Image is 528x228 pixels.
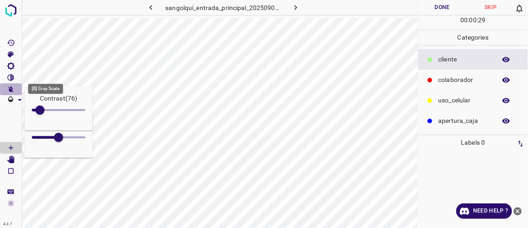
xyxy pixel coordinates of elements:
p: cliente [439,55,492,64]
div: 4.3.7 [1,221,15,228]
div: [B] Gray Scale [28,84,63,94]
div: uso_celular [418,90,528,111]
p: colaborador [439,75,492,85]
p: uso_celular [439,96,492,105]
p: 00 [469,15,477,25]
p: Categories [418,30,528,45]
div: cliente [418,49,528,70]
p: apertura_caja [439,116,492,126]
div: : : [461,15,486,30]
p: 00 [461,15,468,25]
p: Contrast ( 76 ) [32,94,85,103]
div: apertura_caja [418,111,528,131]
div: colaborador [418,70,528,90]
img: logo [3,2,19,19]
p: Labels 0 [421,135,525,150]
a: Need Help ? [456,203,512,219]
h6: sangolqui_entrada_principal_20250904_123056_638346.jpg [165,2,281,15]
button: close-help [512,203,523,219]
p: 29 [478,15,485,25]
